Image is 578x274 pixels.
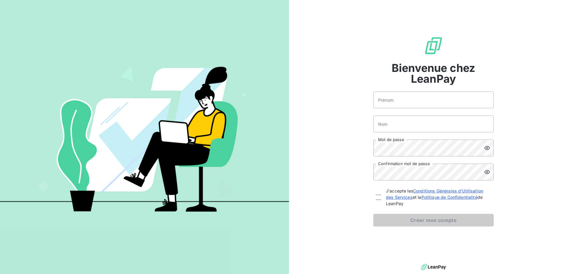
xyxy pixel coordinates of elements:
input: placeholder [373,91,494,108]
span: Bienvenue chez LeanPay [373,63,494,84]
img: logo sigle [424,36,443,55]
a: Politique de Confidentialité [421,195,477,200]
a: Conditions Générales d'Utilisation des Services [386,188,483,200]
button: Créer mon compte [373,214,494,226]
img: logo [421,263,446,272]
span: J'accepte les et la de LeanPay [386,188,491,207]
input: placeholder [373,115,494,132]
